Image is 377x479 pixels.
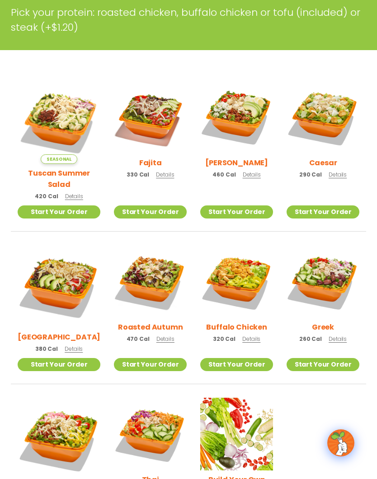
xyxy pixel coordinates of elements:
[200,358,273,371] a: Start Your Order
[114,358,187,371] a: Start Your Order
[114,81,187,153] img: Product photo for Fajita Salad
[328,430,353,456] img: wpChatIcon
[243,171,261,178] span: Details
[212,171,236,179] span: 460 Cal
[35,192,58,200] span: 420 Cal
[299,335,322,343] span: 260 Cal
[309,157,337,168] h2: Caesar
[213,335,236,343] span: 320 Cal
[114,205,187,219] a: Start Your Order
[127,335,150,343] span: 470 Cal
[287,358,359,371] a: Start Your Order
[18,81,100,163] img: Product photo for Tuscan Summer Salad
[200,81,273,153] img: Product photo for Cobb Salad
[118,321,183,333] h2: Roasted Autumn
[41,154,77,164] span: Seasonal
[287,81,359,153] img: Product photo for Caesar Salad
[18,331,100,343] h2: [GEOGRAPHIC_DATA]
[139,157,162,168] h2: Fajita
[156,171,174,178] span: Details
[127,171,149,179] span: 330 Cal
[35,345,58,353] span: 380 Cal
[312,321,334,333] h2: Greek
[114,398,187,470] img: Product photo for Thai Salad
[18,358,100,371] a: Start Your Order
[329,171,347,178] span: Details
[18,245,100,328] img: Product photo for BBQ Ranch Salad
[18,167,100,190] h2: Tuscan Summer Salad
[329,335,347,343] span: Details
[299,171,322,179] span: 290 Cal
[65,192,83,200] span: Details
[200,205,273,219] a: Start Your Order
[114,245,187,318] img: Product photo for Roasted Autumn Salad
[65,345,83,353] span: Details
[206,321,267,333] h2: Buffalo Chicken
[200,398,273,470] img: Product photo for Build Your Own
[11,5,366,35] p: Pick your protein: roasted chicken, buffalo chicken or tofu (included) or steak (+$1.20)
[205,157,268,168] h2: [PERSON_NAME]
[287,245,359,318] img: Product photo for Greek Salad
[242,335,260,343] span: Details
[18,205,100,219] a: Start Your Order
[156,335,174,343] span: Details
[287,205,359,219] a: Start Your Order
[200,245,273,318] img: Product photo for Buffalo Chicken Salad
